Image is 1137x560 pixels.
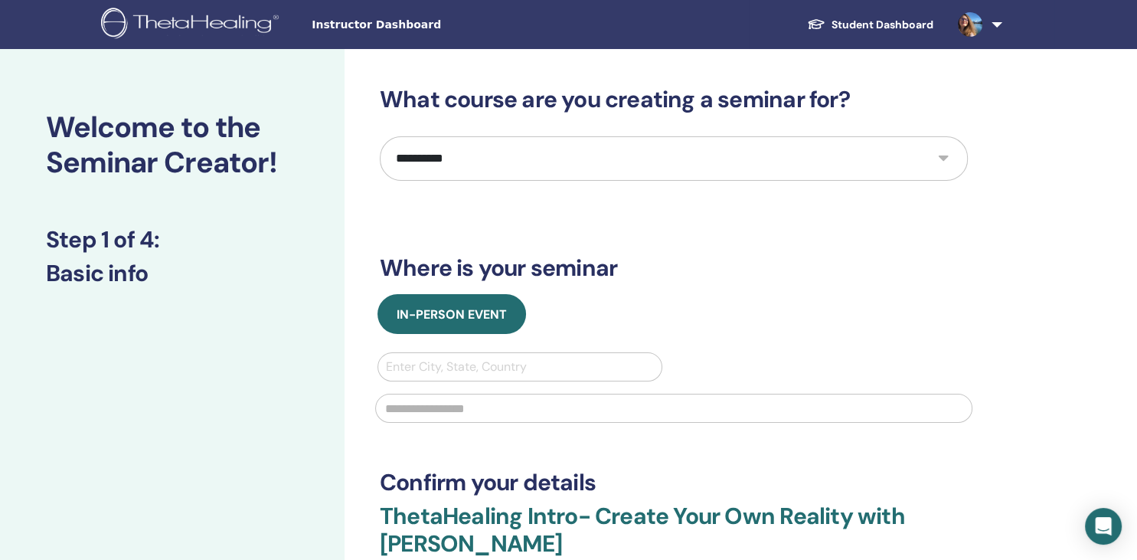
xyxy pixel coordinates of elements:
span: In-Person Event [397,306,507,323]
img: default.jpg [958,12,982,37]
h3: Confirm your details [380,469,968,496]
h3: What course are you creating a seminar for? [380,86,968,113]
button: In-Person Event [377,294,526,334]
img: logo.png [101,8,284,42]
div: Open Intercom Messenger [1085,508,1122,545]
span: Instructor Dashboard [312,17,541,33]
h3: Step 1 of 4 : [46,226,299,254]
h3: Where is your seminar [380,254,968,282]
h2: Welcome to the Seminar Creator! [46,110,299,180]
h3: Basic info [46,260,299,287]
img: graduation-cap-white.svg [807,18,825,31]
a: Student Dashboard [795,11,946,39]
